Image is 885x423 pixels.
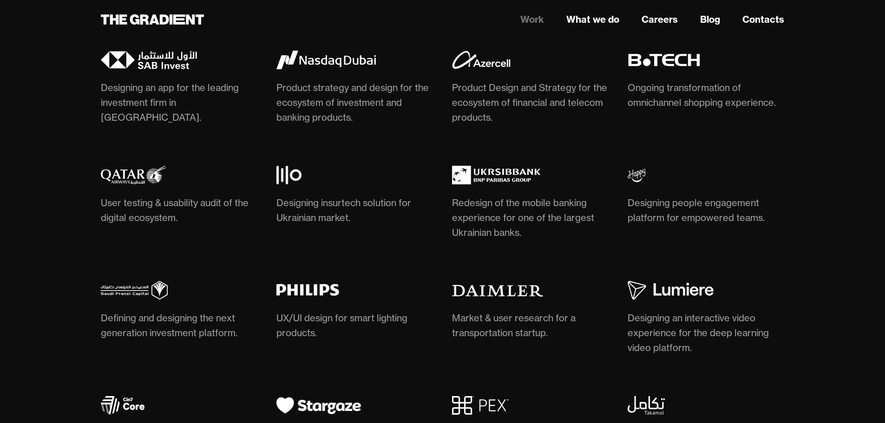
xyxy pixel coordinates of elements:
[628,166,785,229] a: Designing people engagement platform for empowered teams.
[452,311,609,340] div: Market & user research for a transportation startup.
[276,195,433,225] div: Designing insurtech solution for Ukrainian market.
[452,166,609,244] a: Redesign of the mobile banking experience for one of the largest Ukrainian banks.
[742,13,784,26] a: Contacts
[276,51,376,69] img: Nasdaq Dubai logo
[452,195,609,240] div: Redesign of the mobile banking experience for one of the largest Ukrainian banks.
[101,311,258,340] div: Defining and designing the next generation investment platform.
[452,80,609,125] div: Product Design and Strategy for the ecosystem of financial and telecom products.
[628,281,785,359] a: Designing an interactive video experience for the deep learning video platform.
[101,166,258,229] a: User testing & usability audit of the digital ecosystem.
[101,281,258,344] a: Defining and designing the next generation investment platform.
[452,51,609,129] a: Product Design and Strategy for the ecosystem of financial and telecom products.
[101,195,258,225] div: User testing & usability audit of the digital ecosystem.
[276,80,433,125] div: Product strategy and design for the ecosystem of investment and banking products.
[628,80,785,110] div: Ongoing transformation of omnichannel shopping experience.
[452,281,609,344] a: Market & user research for a transportation startup.
[276,51,433,129] a: Product strategy and design for the ecosystem of investment and banking products.
[101,51,258,129] a: Designing an app for the leading investment firm in [GEOGRAPHIC_DATA].
[520,13,544,26] a: Work
[276,311,433,340] div: UX/UI design for smart lighting products.
[276,281,433,344] a: UX/UI design for smart lighting products.
[101,80,258,125] div: Designing an app for the leading investment firm in [GEOGRAPHIC_DATA].
[276,166,433,229] a: Designing insurtech solution for Ukrainian market.
[628,51,785,114] a: Ongoing transformation of omnichannel shopping experience.
[628,195,785,225] div: Designing people engagement platform for empowered teams.
[642,13,678,26] a: Careers
[566,13,619,26] a: What we do
[628,311,785,355] div: Designing an interactive video experience for the deep learning video platform.
[700,13,720,26] a: Blog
